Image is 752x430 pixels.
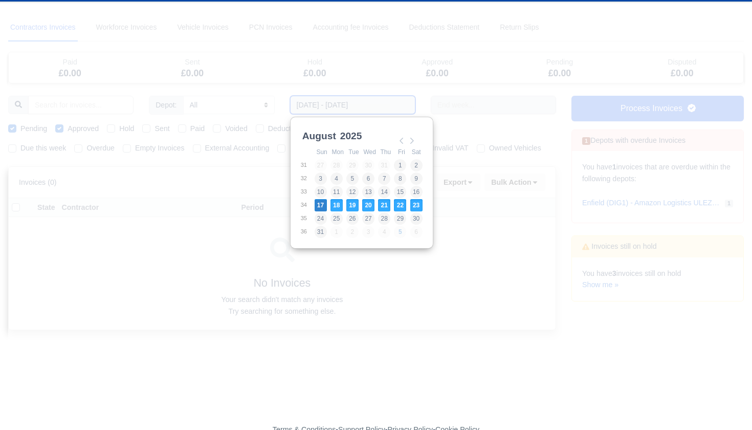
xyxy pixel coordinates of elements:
button: 7 [378,173,390,185]
abbr: Monday [332,148,344,156]
abbr: Sunday [316,148,327,156]
button: 9 [410,173,423,185]
td: 32 [300,172,314,185]
td: 35 [300,212,314,225]
button: 28 [378,212,390,225]
button: 30 [410,212,423,225]
div: August [300,128,338,144]
button: 13 [362,186,374,198]
iframe: Chat Widget [568,311,752,430]
button: 21 [378,199,390,211]
button: Next Month [406,135,418,147]
button: 14 [378,186,390,198]
abbr: Thursday [381,148,391,156]
button: 20 [362,199,374,211]
button: 26 [346,212,359,225]
button: 29 [394,212,406,225]
button: 12 [346,186,359,198]
button: 22 [394,199,406,211]
div: 2025 [338,128,364,144]
button: 31 [315,226,327,238]
button: 2 [410,159,423,171]
button: 6 [362,173,374,185]
button: 3 [315,173,327,185]
button: 16 [410,186,423,198]
button: 15 [394,186,406,198]
button: 10 [315,186,327,198]
abbr: Saturday [412,148,421,156]
button: 8 [394,173,406,185]
button: 19 [346,199,359,211]
button: 18 [330,199,343,211]
button: 27 [362,212,374,225]
td: 33 [300,185,314,199]
td: 31 [300,159,314,172]
button: Previous Month [395,135,408,147]
button: 5 [346,173,359,185]
abbr: Wednesday [363,148,375,156]
abbr: Tuesday [348,148,359,156]
button: 23 [410,199,423,211]
button: 1 [394,159,406,171]
td: 34 [300,199,314,212]
button: 4 [330,173,343,185]
button: 24 [315,212,327,225]
button: 25 [330,212,343,225]
abbr: Friday [398,148,405,156]
button: 17 [315,199,327,211]
button: 11 [330,186,343,198]
td: 36 [300,225,314,239]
